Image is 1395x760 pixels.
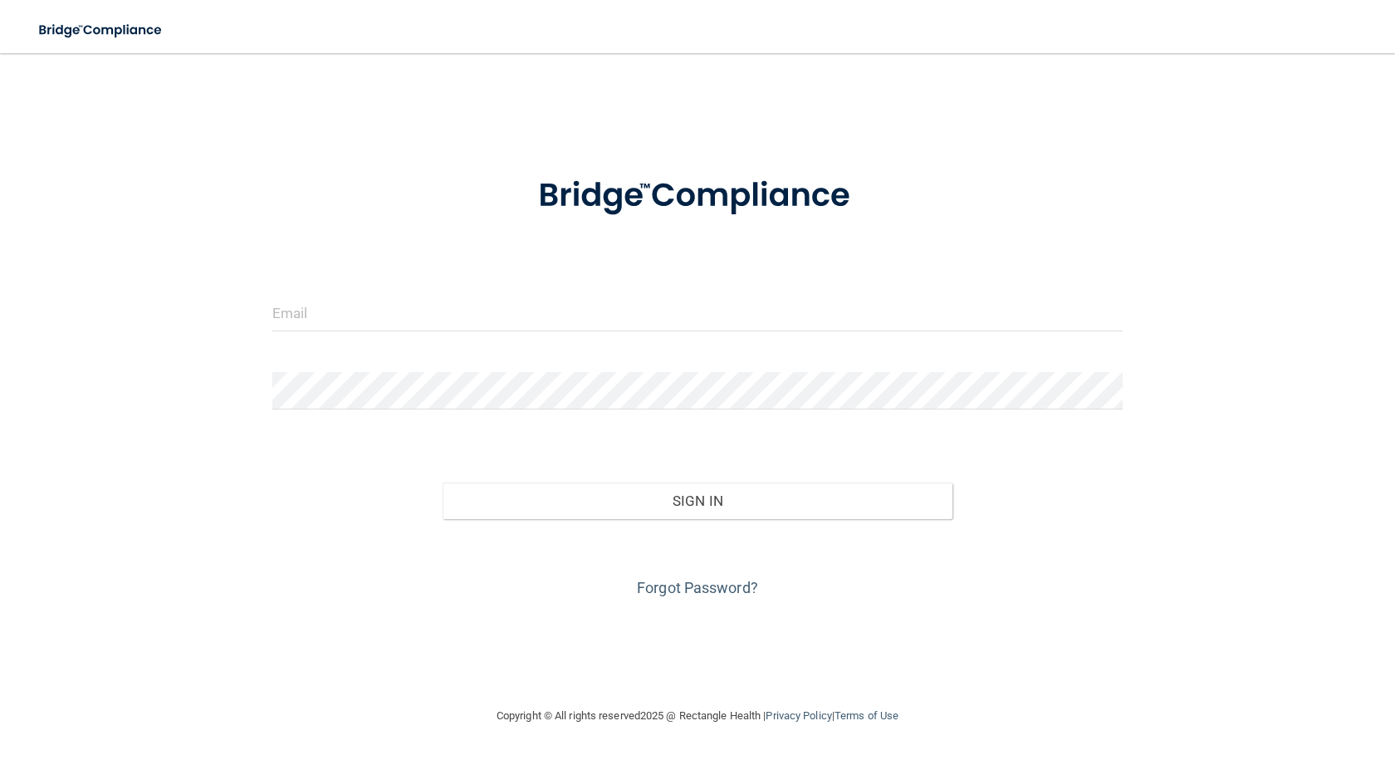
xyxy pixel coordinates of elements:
[272,294,1123,331] input: Email
[394,689,1001,743] div: Copyright © All rights reserved 2025 @ Rectangle Health | |
[835,709,898,722] a: Terms of Use
[637,579,758,596] a: Forgot Password?
[443,483,952,519] button: Sign In
[25,13,178,47] img: bridge_compliance_login_screen.278c3ca4.svg
[766,709,831,722] a: Privacy Policy
[504,153,891,239] img: bridge_compliance_login_screen.278c3ca4.svg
